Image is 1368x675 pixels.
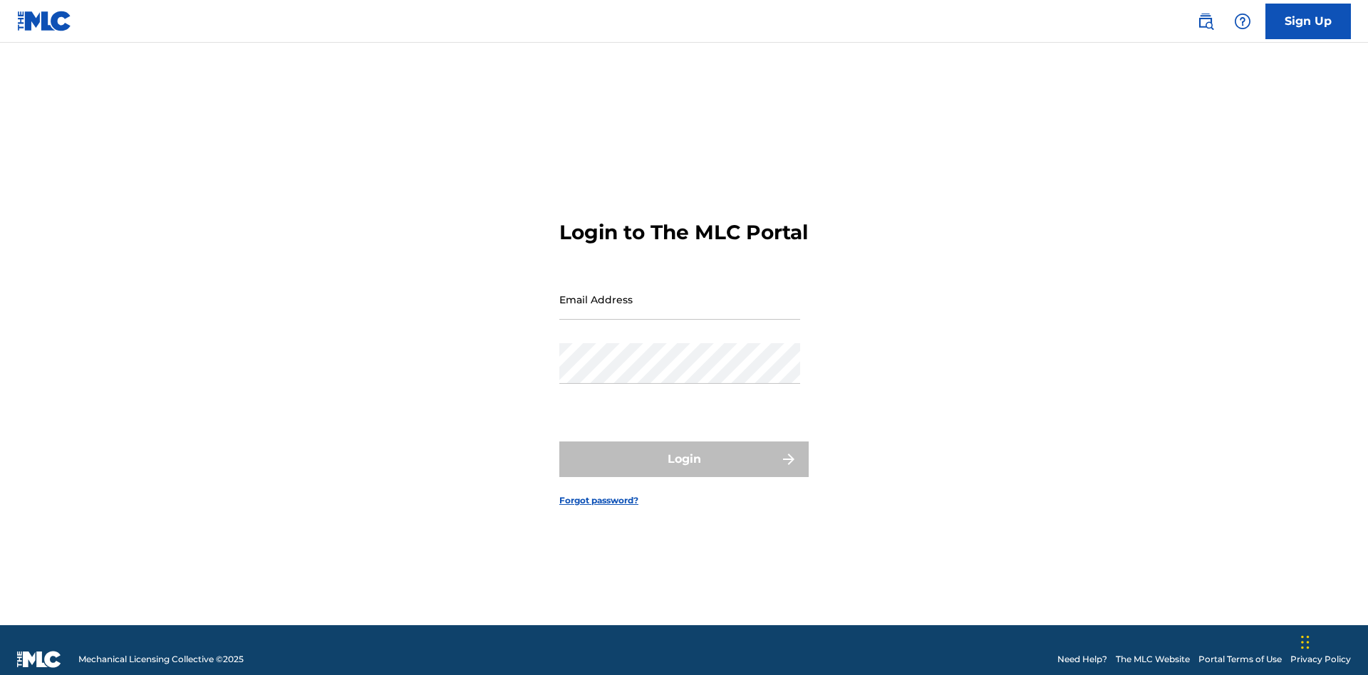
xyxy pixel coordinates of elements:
span: Mechanical Licensing Collective © 2025 [78,653,244,666]
h3: Login to The MLC Portal [559,220,808,245]
a: Public Search [1191,7,1220,36]
iframe: Chat Widget [1297,607,1368,675]
img: logo [17,651,61,668]
a: Portal Terms of Use [1198,653,1282,666]
div: Drag [1301,621,1310,664]
a: Sign Up [1265,4,1351,39]
img: MLC Logo [17,11,72,31]
a: The MLC Website [1116,653,1190,666]
img: search [1197,13,1214,30]
a: Forgot password? [559,494,638,507]
div: Help [1228,7,1257,36]
a: Privacy Policy [1290,653,1351,666]
img: help [1234,13,1251,30]
a: Need Help? [1057,653,1107,666]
